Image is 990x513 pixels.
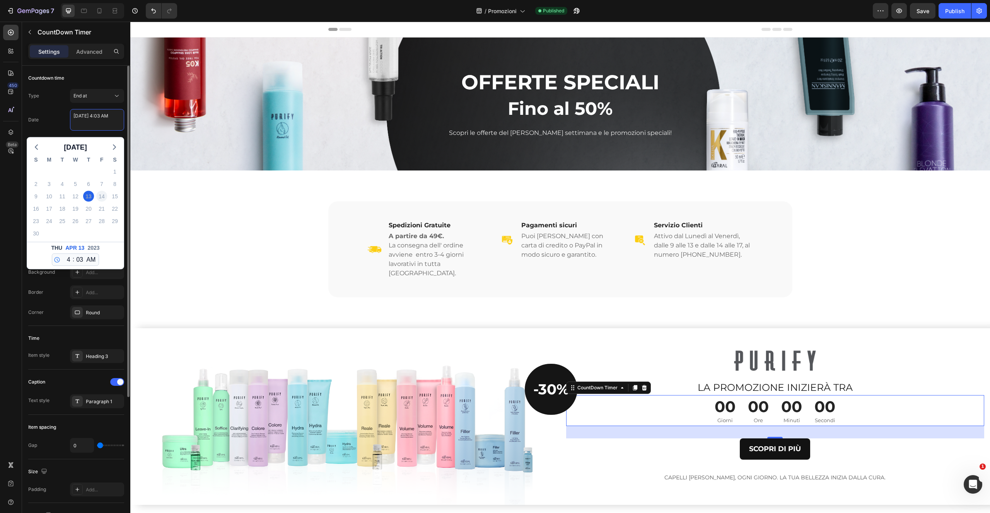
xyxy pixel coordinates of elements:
[237,224,251,232] img: Alt Image
[945,7,964,15] div: Publish
[61,141,90,153] button: [DATE]
[964,475,982,494] iframe: Intercom live chat
[28,467,49,477] div: Size
[70,179,81,189] div: Wednesday, Apr 5, 2023
[73,255,74,264] span: :
[7,82,19,89] div: 450
[28,269,55,276] div: Background
[1,106,859,117] p: Scopri le offerte del [PERSON_NAME] settimana e le promozioni speciali!
[651,375,672,395] div: 00
[43,155,56,165] div: M
[3,3,58,19] button: 7
[57,203,68,214] div: Tuesday, Apr 18, 2023
[96,191,107,202] div: Friday, Apr 14, 2023
[917,8,929,14] span: Save
[38,27,121,37] p: CountDown Timer
[57,191,68,202] div: Tuesday, Apr 11, 2023
[445,363,489,370] div: CountDown Timer
[402,358,439,378] h2: -30%
[31,216,41,227] div: Sunday, Apr 23, 2023
[70,89,124,103] button: End at
[684,375,705,395] div: 00
[70,438,94,452] input: Auto
[437,360,853,372] p: LA PROMOZIONE INIZIERÀ TRA
[28,397,49,404] div: Text style
[28,289,43,296] div: Border
[390,198,490,209] h2: Pagamenti sicuri
[28,378,45,385] div: Caption
[28,309,44,316] div: Corner
[684,395,705,403] p: Secondi
[83,216,94,227] div: Thursday, Apr 27, 2023
[258,211,314,218] strong: A partire da 49€.
[29,155,43,165] div: S
[31,228,41,239] div: Sunday, Apr 30, 2023
[370,211,384,226] img: Alt Image
[76,48,102,56] p: Advanced
[86,486,122,493] div: Add...
[28,335,39,342] div: Time
[83,191,94,202] div: Thursday, Apr 13, 2023
[64,141,87,153] span: [DATE]
[86,269,122,276] div: Add...
[939,3,971,19] button: Publish
[96,179,107,189] div: Friday, Apr 7, 2023
[198,47,662,75] h2: OFFERTE SPECIALI
[83,179,94,189] div: Thursday, Apr 6, 2023
[584,395,605,403] p: Giorni
[56,155,69,165] div: T
[108,155,121,165] div: S
[910,3,935,19] button: Save
[57,179,68,189] div: Tuesday, Apr 4, 2023
[70,191,81,202] div: Wednesday, Apr 12, 2023
[31,191,41,202] div: Sunday, Apr 9, 2023
[28,442,37,449] div: Gap
[130,22,990,513] iframe: Design area
[70,216,81,227] div: Wednesday, Apr 26, 2023
[488,7,517,15] span: Promozioni
[86,398,122,405] div: Paragraph 1
[28,75,64,82] div: Countdown time
[28,424,56,431] div: Item spacing
[86,289,122,296] div: Add...
[28,92,39,99] div: Type
[6,141,19,148] div: Beta
[70,203,81,214] div: Wednesday, Apr 19, 2023
[258,198,357,209] h2: Spedizioni Gratuite
[96,203,107,214] div: Friday, Apr 21, 2023
[109,191,120,202] div: Saturday, Apr 15, 2023
[73,93,87,99] span: End at
[651,395,672,403] p: Minuti
[82,155,95,165] div: T
[65,244,77,252] span: Apr
[618,375,638,395] div: 00
[109,179,120,189] div: Saturday, Apr 8, 2023
[258,209,357,257] h2: La consegna dell' ordine avviene entro 3-4 giorni lavorativi in tutta [GEOGRAPHIC_DATA].
[31,179,41,189] div: Sunday, Apr 2, 2023
[44,191,55,202] div: Monday, Apr 10, 2023
[109,216,120,227] div: Saturday, Apr 29, 2023
[584,375,605,395] div: 00
[57,216,68,227] div: Tuesday, Apr 25, 2023
[28,116,39,123] div: Date
[980,464,986,470] span: 1
[86,309,122,316] div: Round
[524,200,572,207] strong: Servizio Clienti
[146,3,177,19] div: Undo/Redo
[485,7,486,15] span: /
[28,352,49,359] div: Item style
[502,211,517,226] img: Alt Image
[609,417,680,438] a: SCOPRI DI PIÙ
[87,244,99,252] span: 2023
[51,244,62,252] span: Thu
[38,48,60,56] p: Settings
[83,203,94,214] div: Thursday, Apr 20, 2023
[618,395,638,403] p: Ore
[79,244,85,252] span: 13
[603,328,686,350] img: Purify_logo_Color.png
[31,203,41,214] div: Sunday, Apr 16, 2023
[109,166,120,177] div: Saturday, Apr 1, 2023
[543,7,564,14] span: Published
[109,203,120,214] div: Saturday, Apr 22, 2023
[523,209,623,239] h2: Attivo dal Lunedì al Venerdì, dalle 9 alle 13 e dalle 14 alle 17, al numero [PHONE_NUMBER].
